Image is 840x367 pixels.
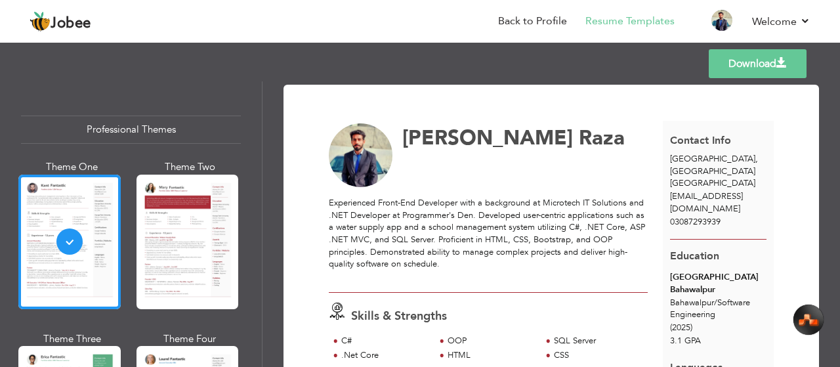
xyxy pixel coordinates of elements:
span: Contact Info [670,133,731,148]
span: 03087293939 [670,216,721,228]
div: Theme One [21,160,123,174]
span: , [755,153,758,165]
img: Profile Img [711,10,732,31]
div: CSS [554,349,640,362]
span: [GEOGRAPHIC_DATA] [670,153,755,165]
span: Education [670,249,719,263]
div: HTML [448,349,534,362]
div: SQL Server [554,335,640,347]
div: Theme Four [139,332,241,346]
span: Bahawalpur Software Engineering [670,297,750,321]
a: Resume Templates [585,14,675,29]
img: No image [329,123,393,188]
div: Professional Themes [21,116,241,144]
img: svg+xml,%3Csvg%20xmlns%3D%22http%3A%2F%2Fwww.w3.org%2F2000%2Fsvg%22%20width%3D%2233%22%20height%3... [798,313,820,327]
a: Back to Profile [498,14,567,29]
span: 3.1 GPA [670,335,701,347]
div: Experienced Front-End Developer with a background at Microtech IT Solutions and .NET Developer at... [329,197,648,282]
div: Theme Two [139,160,241,174]
span: / [714,297,717,309]
div: [GEOGRAPHIC_DATA] Bahawalpur [670,271,766,295]
span: [PERSON_NAME] [402,124,573,152]
span: Raza [579,124,625,152]
div: .Net Core [341,349,427,362]
div: Theme Three [21,332,123,346]
div: C# [341,335,427,347]
a: Welcome [752,14,810,30]
span: [GEOGRAPHIC_DATA] [670,177,755,189]
span: Skills & Strengths [351,308,447,324]
a: Jobee [30,11,91,32]
div: [GEOGRAPHIC_DATA] [663,153,774,190]
span: Jobee [51,16,91,31]
a: Download [709,49,807,78]
img: jobee.io [30,11,51,32]
div: OOP [448,335,534,347]
span: (2025) [670,322,692,334]
span: [EMAIL_ADDRESS][DOMAIN_NAME] [670,190,743,215]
